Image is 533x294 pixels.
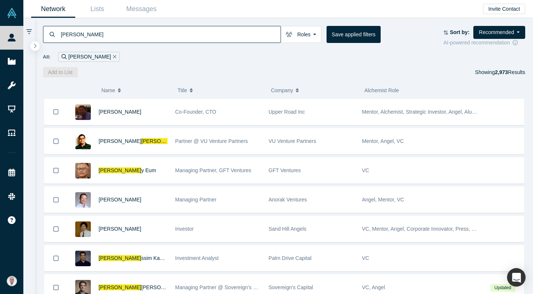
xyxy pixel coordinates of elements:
[362,255,369,261] span: VC
[75,134,91,149] img: Aakash Jain's Profile Image
[175,226,194,232] span: Investor
[269,284,313,290] span: Sovereign's Capital
[178,83,263,98] button: Title
[362,284,385,290] span: VC, Angel
[271,83,293,98] span: Company
[141,255,168,261] span: ssim Kanoo
[99,197,141,203] a: [PERSON_NAME]
[475,67,525,77] div: Showing
[44,99,67,125] button: Bookmark
[269,197,307,203] span: Anorak Ventures
[44,216,67,242] button: Bookmark
[119,0,163,18] a: Messages
[75,104,91,120] img: Lexi Viripaeff's Profile Image
[99,255,168,261] a: [PERSON_NAME]ssim Kanoo
[269,138,316,144] span: VU Venture Partners
[281,26,321,43] button: Roles
[269,167,301,173] span: GFT Ventures
[99,138,188,144] a: [PERSON_NAME][PERSON_NAME]
[99,138,141,144] span: [PERSON_NAME]
[99,226,141,232] a: [PERSON_NAME]
[101,83,170,98] button: Name
[58,52,120,62] div: [PERSON_NAME]
[175,109,216,115] span: Co-Founder, CTO
[362,138,404,144] span: Mentor, Angel, VC
[141,167,156,173] span: y Eum
[362,167,369,173] span: VC
[44,245,67,271] button: Bookmark
[327,26,381,43] button: Save applied filters
[175,255,219,261] span: Investment Analyst
[99,255,141,261] span: [PERSON_NAME]
[269,109,305,115] span: Upper Road Inc
[75,0,119,18] a: Lists
[178,83,187,98] span: Title
[175,167,251,173] span: Managing Partner, GFT Ventures
[271,83,357,98] button: Company
[473,26,525,39] button: Recommended
[44,187,67,213] button: Bookmark
[269,255,312,261] span: Palm Drive Capital
[99,167,156,173] a: [PERSON_NAME]y Eum
[483,4,525,14] button: Invite Contact
[111,53,116,61] button: Remove Filter
[175,284,269,290] span: Managing Partner @ Sovereign's Capital
[364,87,399,93] span: Alchemist Role
[75,251,91,266] img: Jassim Kanoo's Profile Image
[43,53,51,61] span: All:
[44,128,67,154] button: Bookmark
[75,221,91,237] img: Ning Sung's Profile Image
[60,26,281,43] input: Search by name, title, company, summary, expertise, investment criteria or topics of focus
[31,0,75,18] a: Network
[362,197,404,203] span: Angel, Mentor, VC
[495,69,508,75] strong: 2,973
[99,109,141,115] a: [PERSON_NAME]
[450,29,470,35] strong: Sort by:
[101,83,115,98] span: Name
[44,158,67,183] button: Bookmark
[99,284,141,290] span: [PERSON_NAME]
[141,284,184,290] span: [PERSON_NAME]
[75,163,91,178] img: Jay Eum's Profile Image
[141,138,184,144] span: [PERSON_NAME]
[99,167,141,173] span: [PERSON_NAME]
[495,69,525,75] span: Results
[175,138,248,144] span: Partner @ VU Venture Partners
[43,67,78,77] button: Add to List
[490,284,515,292] span: Updated
[75,192,91,208] img: Greg Castle's Profile Image
[443,39,525,47] div: AI-powered recommendation
[7,276,17,286] img: Vetri Venthan Elango's Account
[269,226,307,232] span: Sand Hill Angels
[7,8,17,18] img: Alchemist Vault Logo
[175,197,216,203] span: Managing Partner
[99,284,184,290] a: [PERSON_NAME][PERSON_NAME]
